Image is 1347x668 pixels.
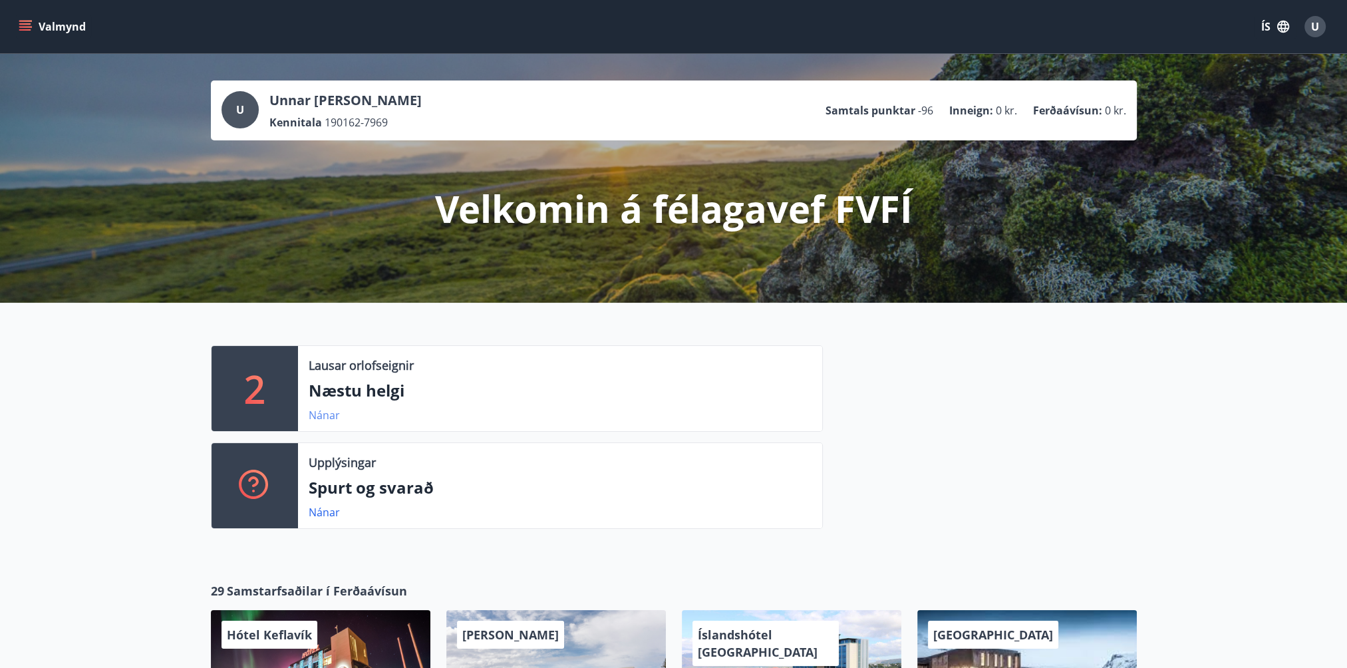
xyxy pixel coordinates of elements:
[269,91,422,110] p: Unnar [PERSON_NAME]
[949,103,993,118] p: Inneign :
[227,627,312,643] span: Hótel Keflavík
[1299,11,1331,43] button: U
[462,627,559,643] span: [PERSON_NAME]
[1033,103,1102,118] p: Ferðaávísun :
[309,505,340,520] a: Nánar
[435,183,913,234] p: Velkomin á félagavef FVFÍ
[211,582,224,599] span: 29
[933,627,1053,643] span: [GEOGRAPHIC_DATA]
[1254,15,1296,39] button: ÍS
[309,454,376,471] p: Upplýsingar
[244,363,265,414] p: 2
[309,476,812,499] p: Spurt og svarað
[996,103,1017,118] span: 0 kr.
[918,103,933,118] span: -96
[236,102,244,117] span: U
[1105,103,1126,118] span: 0 kr.
[309,379,812,402] p: Næstu helgi
[269,115,322,130] p: Kennitala
[227,582,407,599] span: Samstarfsaðilar í Ferðaávísun
[16,15,91,39] button: menu
[309,357,414,374] p: Lausar orlofseignir
[825,103,915,118] p: Samtals punktar
[1311,19,1319,34] span: U
[698,627,818,660] span: Íslandshótel [GEOGRAPHIC_DATA]
[309,408,340,422] a: Nánar
[325,115,388,130] span: 190162-7969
